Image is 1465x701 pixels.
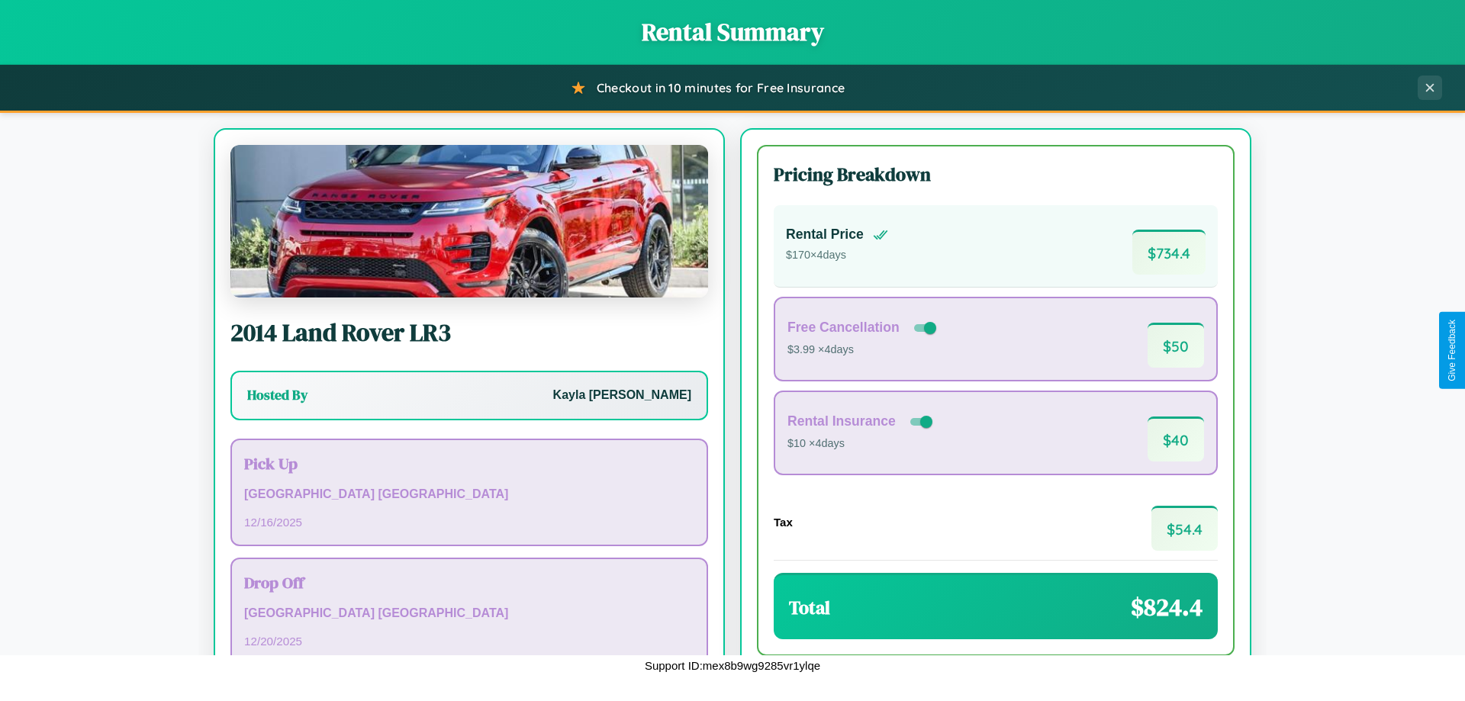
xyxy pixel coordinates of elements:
[244,452,694,474] h3: Pick Up
[247,386,307,404] h3: Hosted By
[1131,590,1203,624] span: $ 824.4
[244,512,694,532] p: 12 / 16 / 2025
[230,145,708,297] img: Land Rover LR3
[230,316,708,349] h2: 2014 Land Rover LR3
[244,603,694,625] p: [GEOGRAPHIC_DATA] [GEOGRAPHIC_DATA]
[787,413,896,429] h4: Rental Insurance
[597,80,845,95] span: Checkout in 10 minutes for Free Insurance
[553,384,691,407] p: Kayla [PERSON_NAME]
[786,227,864,243] h4: Rental Price
[789,595,830,620] h3: Total
[774,516,793,529] h4: Tax
[15,15,1450,49] h1: Rental Summary
[1151,506,1218,551] span: $ 54.4
[244,631,694,651] p: 12 / 20 / 2025
[1447,320,1457,381] div: Give Feedback
[786,246,888,265] p: $ 170 × 4 days
[645,655,820,676] p: Support ID: mex8b9wg9285vr1ylqe
[787,320,900,336] h4: Free Cancellation
[244,571,694,593] h3: Drop Off
[1132,230,1206,275] span: $ 734.4
[244,484,694,506] p: [GEOGRAPHIC_DATA] [GEOGRAPHIC_DATA]
[1148,416,1204,461] span: $ 40
[1148,323,1204,368] span: $ 50
[787,340,939,360] p: $3.99 × 4 days
[787,434,935,454] p: $10 × 4 days
[774,162,1218,187] h3: Pricing Breakdown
